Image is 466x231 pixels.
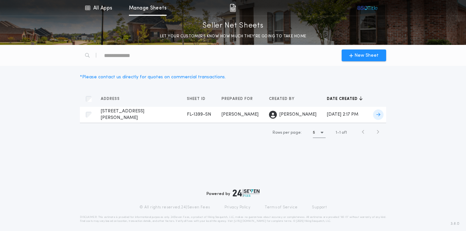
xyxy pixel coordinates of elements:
span: New Sheet [354,52,379,59]
button: Address [101,96,125,102]
img: img [230,4,236,12]
span: Sheet ID [187,96,207,102]
a: Terms of Service [265,205,297,210]
a: Privacy Policy [224,205,251,210]
span: FL-1399-SN [187,112,211,117]
p: DISCLAIMER: This estimate is provided for informational purposes only. 24|Seven Fees, a product o... [80,215,386,223]
span: of 1 [342,130,347,136]
span: Address [101,96,121,102]
button: Sheet ID [187,96,210,102]
p: LET YOUR CUSTOMERS KNOW HOW MUCH THEY’RE GOING TO TAKE HOME [160,33,306,40]
span: [PERSON_NAME] [222,112,259,117]
div: * Please contact us directly for quotes on commercial transactions. [80,74,226,81]
button: Date created [327,96,363,102]
button: 5 [313,127,326,138]
span: 1 [336,131,337,135]
span: [STREET_ADDRESS][PERSON_NAME] [101,109,144,120]
span: 3.8.0 [451,221,459,227]
span: 1 [339,131,341,135]
button: New Sheet [342,49,386,61]
span: Date created [327,96,359,102]
p: Seller Net Sheets [203,21,264,31]
h1: 5 [313,129,315,136]
button: Created by [269,96,299,102]
a: [URL][DOMAIN_NAME] [234,220,266,222]
a: Support [312,205,327,210]
span: [DATE] 2:17 PM [327,112,358,117]
span: Created by [269,96,296,102]
span: [PERSON_NAME] [279,111,316,118]
p: © All rights reserved. 24|Seven Fees [139,205,210,210]
span: Rows per page: [273,131,302,135]
img: vs-icon [357,5,378,11]
span: Prepared for [222,96,254,102]
div: Powered by [206,189,260,197]
img: logo [233,189,260,197]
